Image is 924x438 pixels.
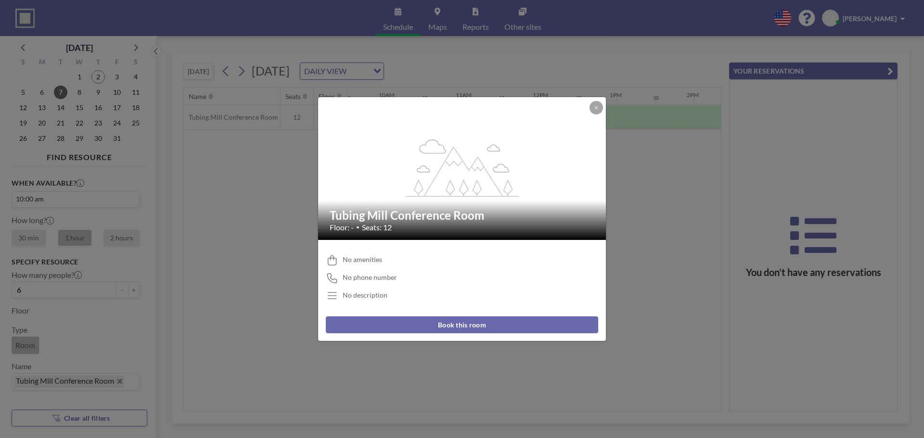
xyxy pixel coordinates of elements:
h2: Tubing Mill Conference Room [330,208,595,223]
g: flex-grow: 1.2; [406,138,519,196]
span: Floor: - [330,223,354,232]
button: Book this room [326,316,598,333]
span: No amenities [343,255,382,264]
div: No description [343,291,387,300]
span: Seats: 12 [362,223,392,232]
span: • [356,224,359,231]
span: No phone number [343,273,397,282]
